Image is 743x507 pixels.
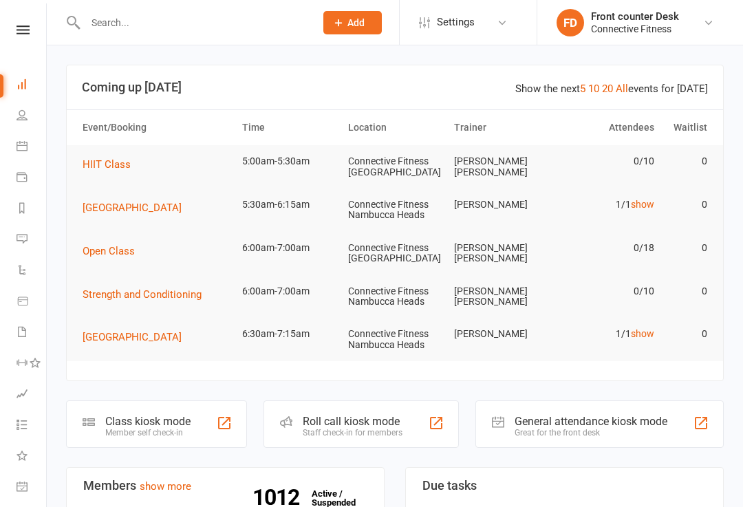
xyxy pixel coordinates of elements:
[83,329,191,345] button: [GEOGRAPHIC_DATA]
[588,83,599,95] a: 10
[83,479,367,493] h3: Members
[515,415,667,428] div: General attendance kiosk mode
[448,188,554,221] td: [PERSON_NAME]
[557,9,584,36] div: FD
[17,163,47,194] a: Payments
[17,194,47,225] a: Reports
[83,243,144,259] button: Open Class
[236,275,342,308] td: 6:00am-7:00am
[554,275,660,308] td: 0/10
[82,80,708,94] h3: Coming up [DATE]
[342,318,448,361] td: Connective Fitness Nambucca Heads
[17,473,47,504] a: General attendance kiosk mode
[83,156,140,173] button: HIIT Class
[342,232,448,275] td: Connective Fitness [GEOGRAPHIC_DATA]
[347,17,365,28] span: Add
[236,145,342,177] td: 5:00am-5:30am
[81,13,305,32] input: Search...
[448,145,554,188] td: [PERSON_NAME] [PERSON_NAME]
[660,145,713,177] td: 0
[342,188,448,232] td: Connective Fitness Nambucca Heads
[83,288,202,301] span: Strength and Conditioning
[105,415,191,428] div: Class kiosk mode
[448,110,554,145] th: Trainer
[554,318,660,350] td: 1/1
[580,83,585,95] a: 5
[83,331,182,343] span: [GEOGRAPHIC_DATA]
[554,145,660,177] td: 0/10
[437,7,475,38] span: Settings
[515,80,708,97] div: Show the next events for [DATE]
[236,232,342,264] td: 6:00am-7:00am
[323,11,382,34] button: Add
[17,442,47,473] a: What's New
[616,83,628,95] a: All
[660,188,713,221] td: 0
[140,480,191,493] a: show more
[17,70,47,101] a: Dashboard
[83,286,211,303] button: Strength and Conditioning
[83,202,182,214] span: [GEOGRAPHIC_DATA]
[342,110,448,145] th: Location
[236,110,342,145] th: Time
[554,110,660,145] th: Attendees
[448,275,554,319] td: [PERSON_NAME] [PERSON_NAME]
[660,110,713,145] th: Waitlist
[236,188,342,221] td: 5:30am-6:15am
[422,479,707,493] h3: Due tasks
[105,428,191,438] div: Member self check-in
[76,110,236,145] th: Event/Booking
[631,199,654,210] a: show
[631,328,654,339] a: show
[303,415,402,428] div: Roll call kiosk mode
[660,318,713,350] td: 0
[17,287,47,318] a: Product Sales
[448,232,554,275] td: [PERSON_NAME] [PERSON_NAME]
[591,10,679,23] div: Front counter Desk
[17,132,47,163] a: Calendar
[17,101,47,132] a: People
[83,245,135,257] span: Open Class
[17,380,47,411] a: Assessments
[236,318,342,350] td: 6:30am-7:15am
[83,158,131,171] span: HIIT Class
[554,232,660,264] td: 0/18
[303,428,402,438] div: Staff check-in for members
[554,188,660,221] td: 1/1
[660,232,713,264] td: 0
[448,318,554,350] td: [PERSON_NAME]
[602,83,613,95] a: 20
[83,199,191,216] button: [GEOGRAPHIC_DATA]
[342,145,448,188] td: Connective Fitness [GEOGRAPHIC_DATA]
[515,428,667,438] div: Great for the front desk
[591,23,679,35] div: Connective Fitness
[342,275,448,319] td: Connective Fitness Nambucca Heads
[660,275,713,308] td: 0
